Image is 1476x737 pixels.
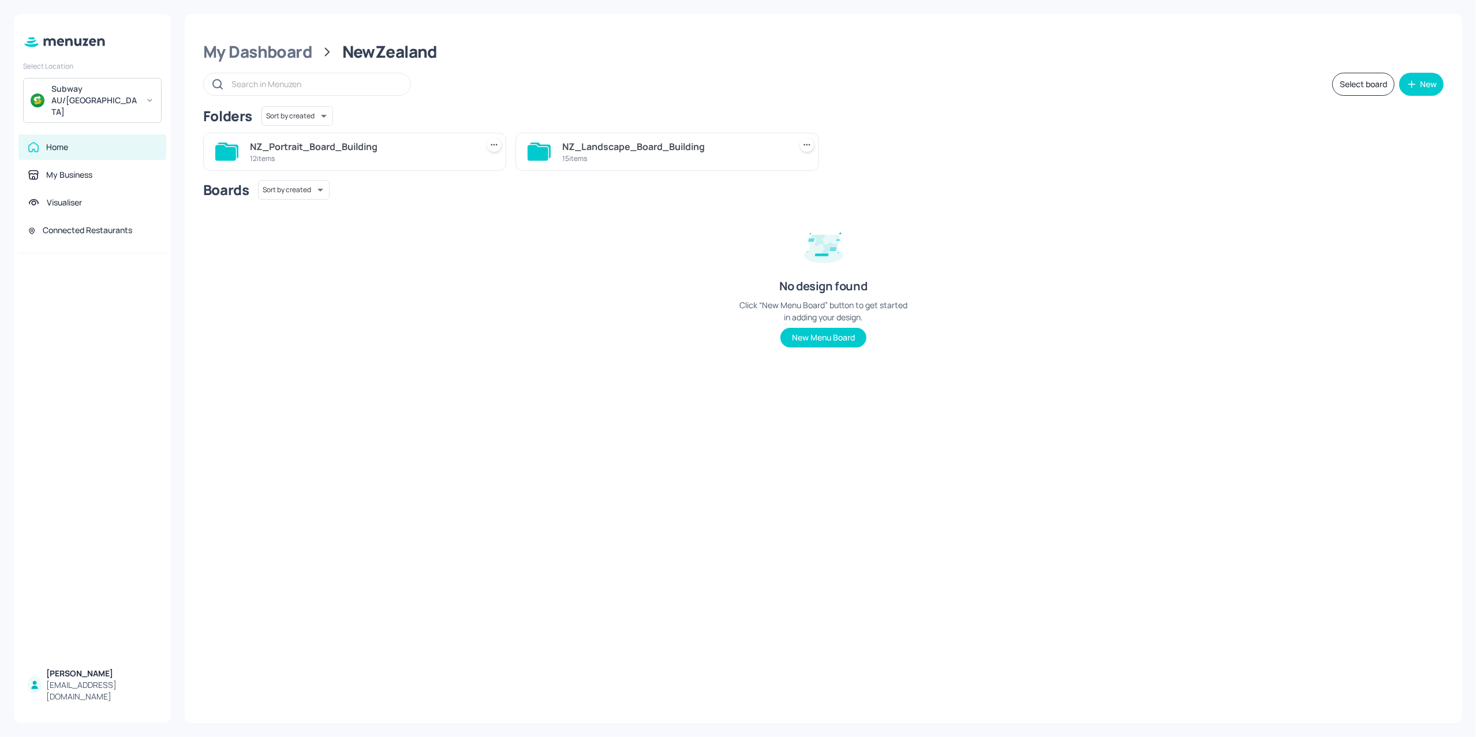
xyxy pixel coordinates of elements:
[231,76,399,92] input: Search in Menuzen
[203,181,249,199] div: Boards
[47,197,82,208] div: Visualiser
[46,169,92,181] div: My Business
[258,178,330,201] div: Sort by created
[51,83,139,118] div: Subway AU/[GEOGRAPHIC_DATA]
[46,668,157,679] div: [PERSON_NAME]
[31,93,44,107] img: avatar
[780,328,866,347] button: New Menu Board
[1332,73,1395,96] button: Select board
[1420,80,1437,88] div: New
[250,140,473,154] div: NZ_Portrait_Board_Building
[46,679,157,702] div: [EMAIL_ADDRESS][DOMAIN_NAME]
[342,42,438,62] div: NewZealand
[43,225,132,236] div: Connected Restaurants
[23,61,162,71] div: Select Location
[203,107,252,125] div: Folders
[562,140,786,154] div: NZ_Landscape_Board_Building
[779,278,867,294] div: No design found
[562,154,786,163] div: 15 items
[261,104,333,128] div: Sort by created
[250,154,473,163] div: 12 items
[737,299,910,323] div: Click “New Menu Board” button to get started in adding your design.
[203,42,312,62] div: My Dashboard
[795,216,853,274] img: design-empty
[46,141,68,153] div: Home
[1399,73,1444,96] button: New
